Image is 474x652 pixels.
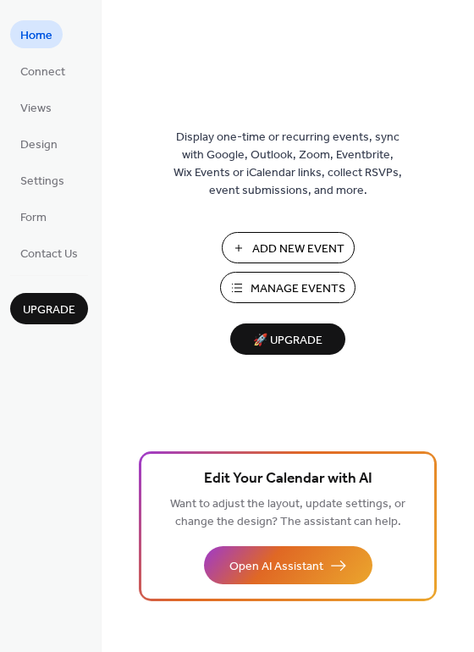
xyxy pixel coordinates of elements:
[204,546,372,584] button: Open AI Assistant
[204,467,372,491] span: Edit Your Calendar with AI
[23,301,75,319] span: Upgrade
[222,232,355,263] button: Add New Event
[20,173,64,191] span: Settings
[20,246,78,263] span: Contact Us
[230,323,345,355] button: 🚀 Upgrade
[251,280,345,298] span: Manage Events
[10,293,88,324] button: Upgrade
[20,136,58,154] span: Design
[10,130,68,157] a: Design
[229,558,323,576] span: Open AI Assistant
[10,239,88,267] a: Contact Us
[20,27,52,45] span: Home
[20,100,52,118] span: Views
[252,240,344,258] span: Add New Event
[20,64,65,81] span: Connect
[220,272,355,303] button: Manage Events
[10,166,74,194] a: Settings
[10,202,57,230] a: Form
[10,20,63,48] a: Home
[174,129,402,200] span: Display one-time or recurring events, sync with Google, Outlook, Zoom, Eventbrite, Wix Events or ...
[20,209,47,227] span: Form
[240,329,335,352] span: 🚀 Upgrade
[170,493,405,533] span: Want to adjust the layout, update settings, or change the design? The assistant can help.
[10,57,75,85] a: Connect
[10,93,62,121] a: Views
